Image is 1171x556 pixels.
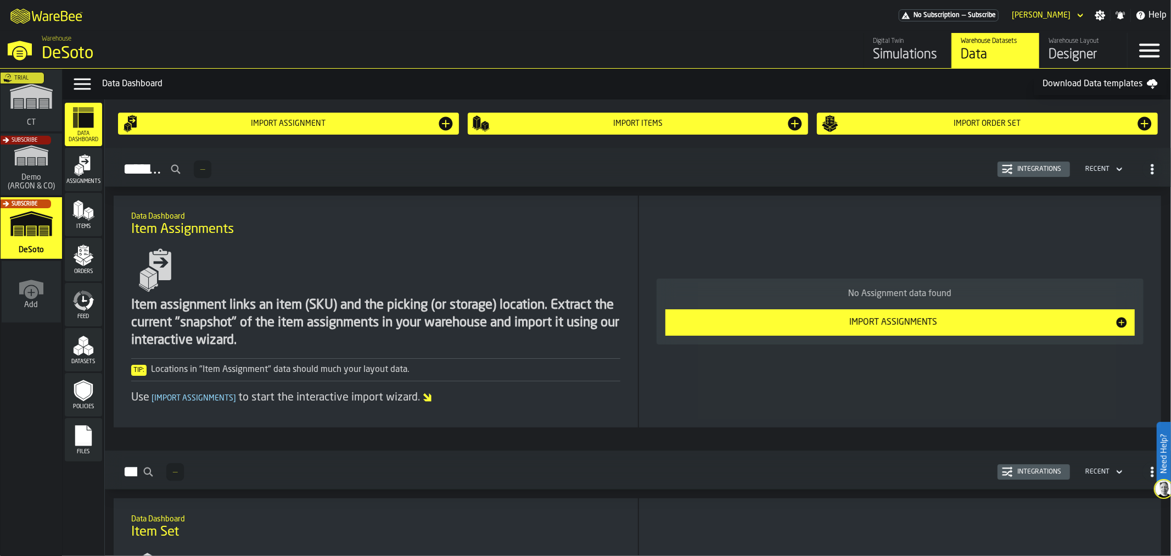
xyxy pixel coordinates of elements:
[998,162,1070,177] button: button-Integrations
[122,204,629,244] div: title-Item Assignments
[114,196,638,427] div: ItemListCard-
[873,37,943,45] div: Digital Twin
[200,165,205,173] span: —
[899,9,999,21] a: link-to-/wh/i/53489ce4-9a4e-4130-9411-87a947849922/pricing/
[12,137,37,143] span: Subscribe
[1049,37,1118,45] div: Warehouse Layout
[1039,33,1127,68] a: link-to-/wh/i/53489ce4-9a4e-4130-9411-87a947849922/designer
[1085,165,1110,173] div: DropdownMenuValue-4
[65,283,102,327] li: menu Feed
[1158,423,1170,485] label: Need Help?
[1034,73,1167,95] a: Download Data templates
[1081,465,1125,479] div: DropdownMenuValue-4
[951,33,1039,68] a: link-to-/wh/i/53489ce4-9a4e-4130-9411-87a947849922/data
[1090,10,1110,21] label: button-toggle-Settings
[1148,9,1167,22] span: Help
[873,46,943,64] div: Simulations
[968,12,996,19] span: Subscribe
[468,113,809,135] button: button-Import Items
[233,394,236,402] span: ]
[140,119,437,128] div: Import assignment
[961,46,1030,64] div: Data
[914,12,960,19] span: No Subscription
[961,37,1030,45] div: Warehouse Datasets
[102,77,1034,91] div: Data Dashboard
[65,193,102,237] li: menu Items
[65,373,102,417] li: menu Policies
[173,468,177,476] span: —
[1013,165,1066,173] div: Integrations
[962,12,966,19] span: —
[65,449,102,455] span: Files
[118,113,459,135] button: button-Import assignment
[1,134,62,197] a: link-to-/wh/i/f4b48827-899b-4d27-9478-094b6b2bfdee/simulations
[839,119,1136,128] div: Import Order Set
[131,221,234,238] span: Item Assignments
[65,148,102,192] li: menu Assignments
[12,201,37,207] span: Subscribe
[65,103,102,147] li: menu Data Dashboard
[14,75,29,81] span: Trial
[65,224,102,230] span: Items
[131,210,620,221] h2: Sub Title
[1,70,62,134] a: link-to-/wh/i/311453a2-eade-4fd3-b522-1ff6a7eba4ba/simulations
[1081,163,1125,176] div: DropdownMenuValue-4
[131,524,179,541] span: Item Set
[665,309,1135,336] button: button-Import Assignments
[131,297,620,349] div: Item assignment links an item (SKU) and the picking (or storage) location. Extract the current "s...
[490,119,787,128] div: Import Items
[65,314,102,320] span: Feed
[105,451,1171,490] h2: button-Items
[672,316,1115,329] div: Import Assignments
[65,328,102,372] li: menu Datasets
[1012,11,1071,20] div: DropdownMenuValue-Shalini Coutinho
[1,197,62,261] a: link-to-/wh/i/53489ce4-9a4e-4130-9411-87a947849922/simulations
[1111,10,1130,21] label: button-toggle-Notifications
[1085,468,1110,476] div: DropdownMenuValue-4
[152,394,154,402] span: [
[665,287,1135,301] div: No Assignment data found
[1013,468,1066,476] div: Integrations
[162,463,188,481] div: ButtonLoadMore-Load More-Prev-First-Last
[42,35,71,43] span: Warehouse
[65,131,102,143] span: Data Dashboard
[817,113,1158,135] button: button-Import Order Set
[65,238,102,282] li: menu Orders
[122,507,629,547] div: title-Item Set
[131,390,620,405] div: Use to start the interactive import wizard.
[899,9,999,21] div: Menu Subscription
[1128,33,1171,68] label: button-toggle-Menu
[65,179,102,185] span: Assignments
[1007,9,1086,22] div: DropdownMenuValue-Shalini Coutinho
[67,73,98,95] label: button-toggle-Data Menu
[65,359,102,365] span: Datasets
[2,261,61,325] a: link-to-/wh/new
[131,365,147,376] span: Tip:
[131,363,620,376] div: Locations in "Item Assignment" data should much your layout data.
[1131,9,1171,22] label: button-toggle-Help
[65,418,102,462] li: menu Files
[864,33,951,68] a: link-to-/wh/i/53489ce4-9a4e-4130-9411-87a947849922/simulations
[998,464,1070,480] button: button-Integrations
[65,404,102,410] span: Policies
[639,196,1161,427] div: ItemListCard-
[1049,46,1118,64] div: Designer
[149,394,238,402] span: Import Assignments
[42,44,338,64] div: DeSoto
[131,513,620,524] h2: Sub Title
[189,160,216,178] div: ButtonLoadMore-Load More-Prev-First-Last
[65,269,102,275] span: Orders
[25,301,38,309] span: Add
[105,148,1171,187] h2: button-Assignments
